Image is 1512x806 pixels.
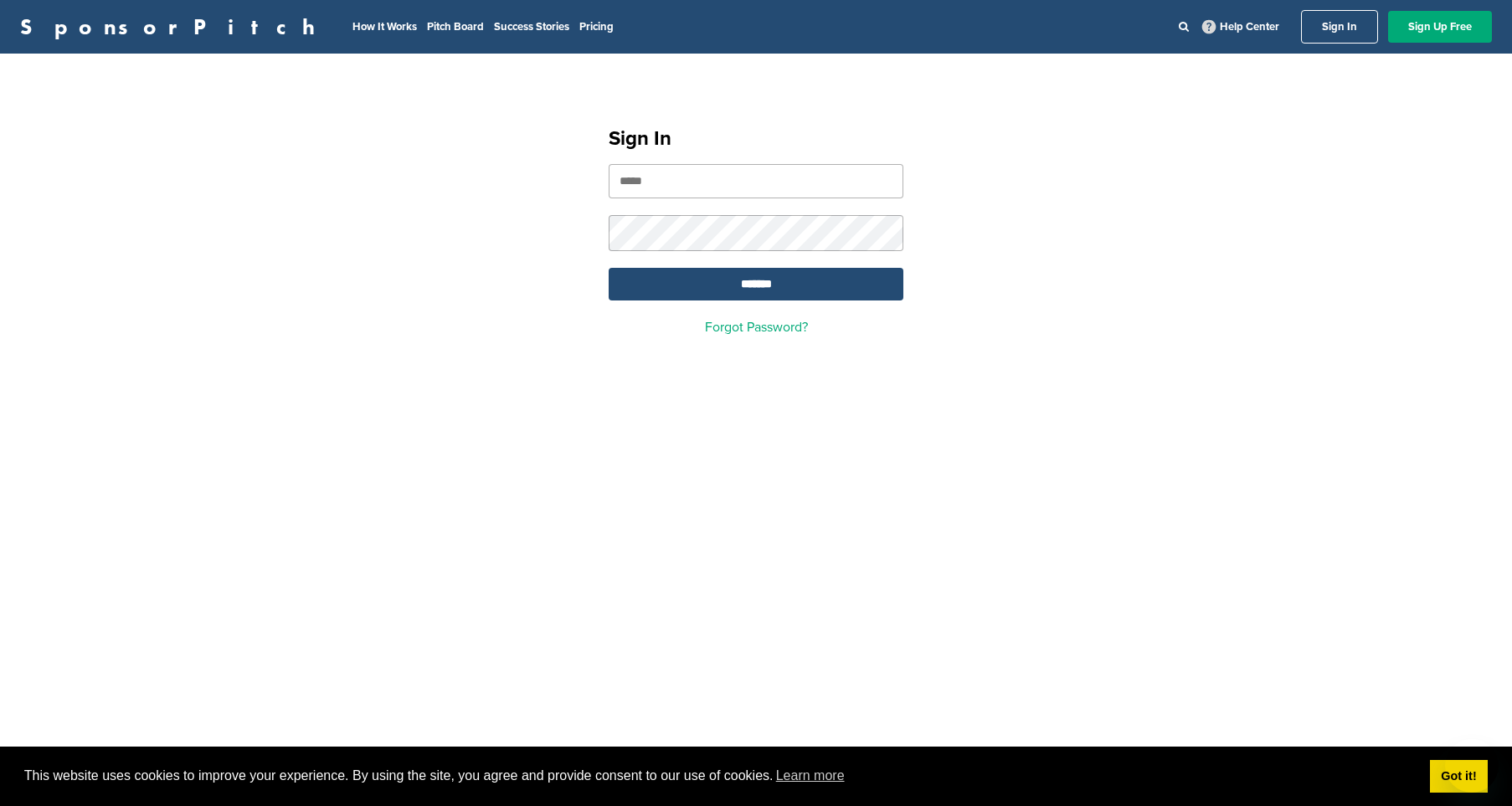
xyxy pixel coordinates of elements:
h1: Sign In [609,124,903,154]
a: Pitch Board [427,20,484,33]
a: Sign In [1301,10,1378,44]
a: Forgot Password? [705,319,808,336]
a: Help Center [1199,17,1283,37]
a: How It Works [352,20,417,33]
a: Sign Up Free [1388,11,1492,43]
a: Pricing [579,20,614,33]
iframe: Button to launch messaging window [1445,739,1499,793]
a: Success Stories [494,20,569,33]
a: SponsorPitch [20,16,326,38]
a: dismiss cookie message [1430,760,1488,793]
a: learn more about cookies [774,763,847,788]
span: This website uses cookies to improve your experience. By using the site, you agree and provide co... [24,763,1417,788]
